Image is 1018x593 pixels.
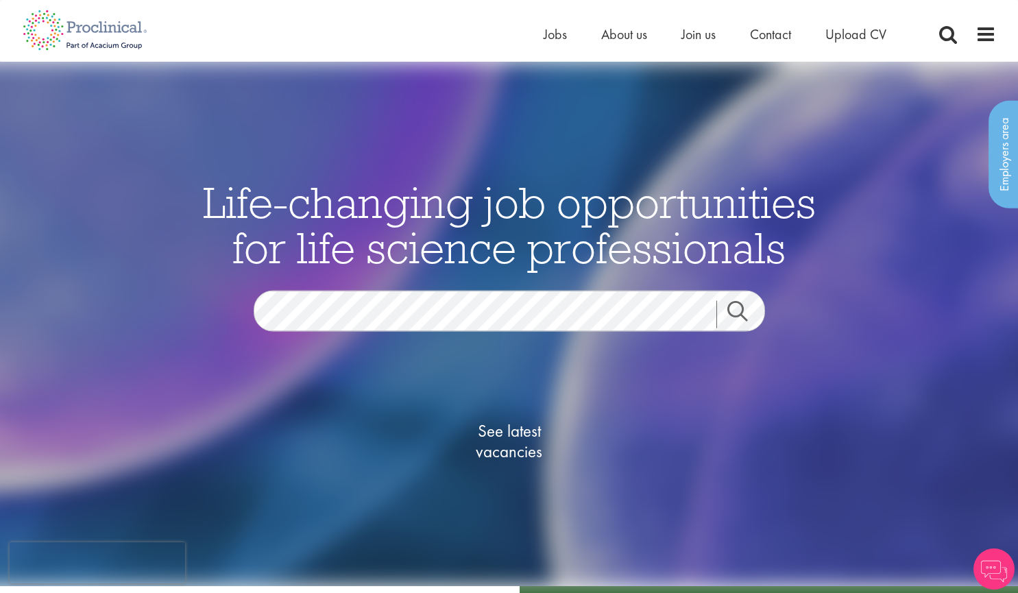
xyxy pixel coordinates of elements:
span: Life-changing job opportunities for life science professionals [203,174,816,274]
span: See latest vacancies [441,420,578,461]
img: Chatbot [973,548,1015,590]
a: See latestvacancies [441,365,578,516]
a: Contact [750,25,791,43]
iframe: reCAPTCHA [10,542,185,583]
a: Job search submit button [716,300,775,328]
a: Join us [681,25,716,43]
a: Jobs [544,25,567,43]
a: Upload CV [825,25,886,43]
a: About us [601,25,647,43]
